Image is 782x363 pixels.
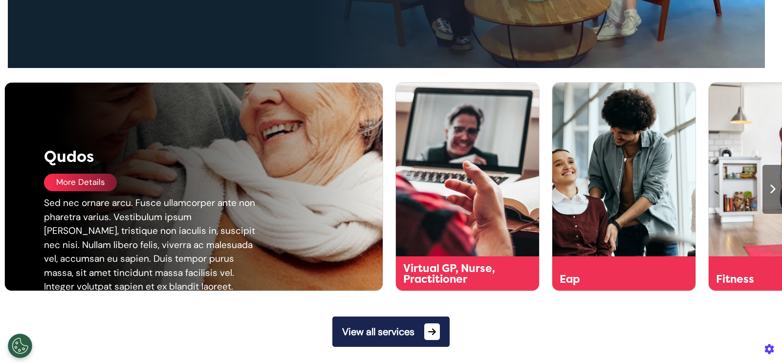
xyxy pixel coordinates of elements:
div: Eap [560,274,660,285]
button: Open Preferences [8,334,32,358]
div: Sed nec ornare arcu. Fusce ullamcorper ante non pharetra varius. Vestibulum ipsum [PERSON_NAME], ... [44,196,255,294]
div: Qudos [44,145,308,169]
div: More Details [44,174,117,191]
div: Virtual GP, Nurse, Practitioner [403,263,503,285]
button: View all services [332,317,450,347]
